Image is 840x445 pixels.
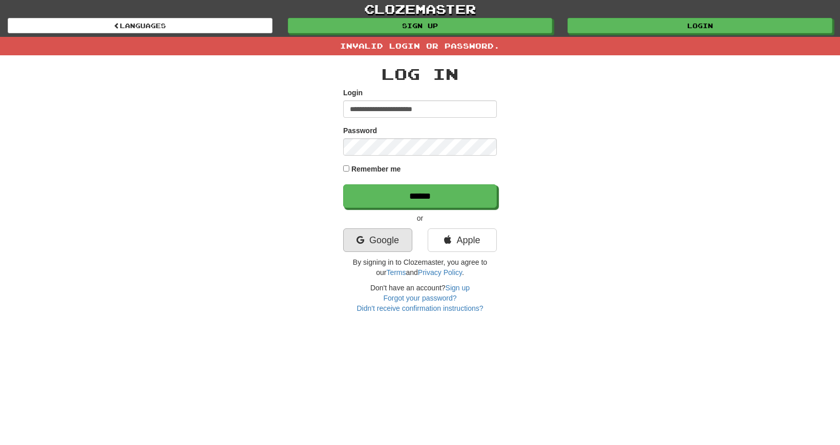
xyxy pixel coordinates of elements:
[356,304,483,312] a: Didn't receive confirmation instructions?
[288,18,553,33] a: Sign up
[386,268,406,277] a: Terms
[343,88,363,98] label: Login
[418,268,462,277] a: Privacy Policy
[351,164,401,174] label: Remember me
[343,66,497,82] h2: Log In
[343,257,497,278] p: By signing in to Clozemaster, you agree to our and .
[343,283,497,313] div: Don't have an account?
[343,125,377,136] label: Password
[383,294,456,302] a: Forgot your password?
[343,213,497,223] p: or
[428,228,497,252] a: Apple
[446,284,470,292] a: Sign up
[8,18,272,33] a: Languages
[568,18,832,33] a: Login
[343,228,412,252] a: Google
